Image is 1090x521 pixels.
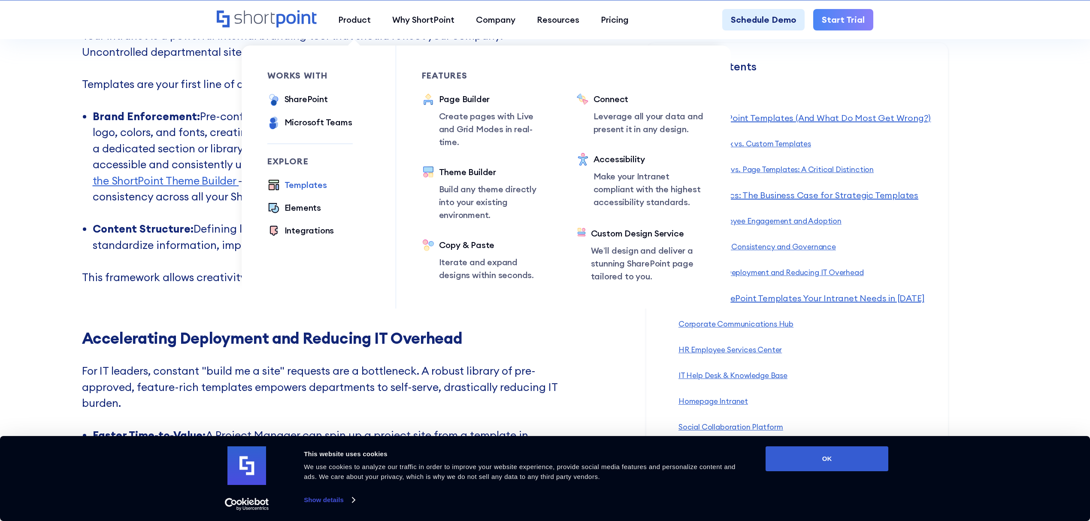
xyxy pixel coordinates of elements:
[593,170,705,209] p: Make your Intranet compliant with the highest accessibility standards.
[285,93,328,106] div: SharePoint
[576,93,705,136] a: ConnectLeverage all your data and present it in any design.
[591,244,705,283] p: We’ll design and deliver a stunning SharePoint page tailored to you.
[678,267,864,277] a: Accelerating Deployment and Reducing IT Overhead‍
[285,201,321,214] div: Elements
[338,13,371,26] div: Product
[678,319,793,329] a: Corporate Communications Hub‍
[439,166,551,179] div: Theme Builder
[593,110,705,136] p: Leverage all your data and present it in any design.
[422,239,551,282] a: Copy & PasteIterate and expand designs within seconds.
[663,60,931,86] div: Table of Contents ‍
[392,13,454,26] div: Why ShortPoint
[93,427,565,476] li: A Project Manager can spin up a project site from a template in minutes, complete with pre-config...
[267,179,327,193] a: Templates
[537,13,579,26] div: Resources
[526,9,590,30] a: Resources
[601,13,629,26] div: Pricing
[678,422,783,432] a: Social Collaboration Platform‍
[663,190,918,200] a: Beyond the Basics: The Business Case for Strategic Templates‍
[576,227,705,283] a: Custom Design ServiceWe’ll design and deliver a stunning SharePoint page tailored to you.
[267,157,353,166] div: Explore
[722,9,805,30] a: Schedule Demo
[93,221,565,270] li: Defining layout and web parts in a template guides content creators to standardize information, i...
[593,153,705,166] div: Accessibility
[285,224,334,237] div: Integrations
[663,112,931,123] a: What Are SharePoint Templates (And What Do Most Get Wrong?)‍
[267,224,334,238] a: Integrations
[593,93,705,106] div: Connect
[663,293,924,303] a: 10 Essential SharePoint Templates Your Intranet Needs in [DATE]‍
[217,10,317,29] a: Home
[267,201,321,215] a: Elements
[267,71,353,80] div: works with
[678,139,811,148] a: Out-of-the-Box vs. Custom Templates‍
[813,9,873,30] a: Start Trial
[267,116,352,130] a: Microsoft Teams
[590,9,639,30] a: Pricing
[422,71,551,80] div: Features
[82,328,463,348] strong: Accelerating Deployment and Reducing IT Overhead
[227,446,266,485] img: logo
[82,363,565,427] p: For IT leaders, constant "build me a site" requests are a bottleneck. A robust library of pre-app...
[678,242,836,251] a: Ensuring Brand Consistency and Governance‍
[465,9,526,30] a: Company
[439,93,551,106] div: Page Builder
[304,449,746,459] div: This website uses cookies
[93,109,565,221] li: Pre-configured templates ensure new sites automatically include your logo, colors, and fonts, cre...
[678,345,782,354] a: HR Employee Services Center‍
[678,164,874,174] a: Site Templates vs. Page Templates: A Critical Distinction‍
[93,222,194,236] strong: Content Structure:
[439,110,551,148] p: Create pages with Live and Grid Modes in real-time.
[678,216,842,226] a: Boosting Employee Engagement and Adoption‍
[209,498,285,511] a: Usercentrics Cookiebot - opens in a new window
[591,227,705,240] div: Custom Design Service
[285,116,352,129] div: Microsoft Teams
[82,28,565,109] p: Your intranet is a powerful internal branding tool that should reflect your company. Uncontrolled...
[381,9,465,30] a: Why ShortPoint
[678,396,748,406] a: Homepage Intranet‍
[304,494,354,506] a: Show details
[439,239,551,251] div: Copy & Paste
[82,270,565,286] p: This framework allows creativity within established brand and quality guidelines.
[439,256,551,282] p: Iterate and expand designs within seconds.
[576,153,705,210] a: AccessibilityMake your Intranet compliant with the highest accessibility standards.
[267,93,328,107] a: SharePoint
[422,166,551,221] a: Theme BuilderBuild any theme directly into your existing environment.
[766,446,888,471] button: OK
[93,109,200,123] strong: Brand Enforcement:
[422,93,551,148] a: Page BuilderCreate pages with Live and Grid Modes in real-time.
[285,179,327,191] div: Templates
[304,463,736,480] span: We use cookies to analyze our traffic in order to improve your website experience, provide social...
[678,370,787,380] a: IT Help Desk & Knowledge Base‍
[439,183,551,221] p: Build any theme directly into your existing environment.
[93,428,206,442] strong: Faster Time-to-Value:
[327,9,381,30] a: Product
[476,13,515,26] div: Company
